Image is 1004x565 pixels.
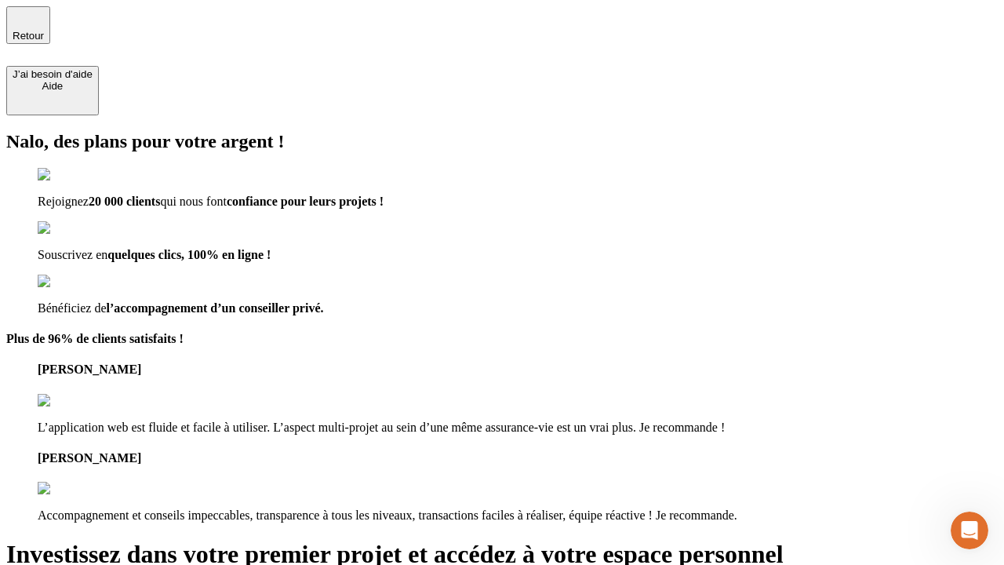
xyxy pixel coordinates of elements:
h2: Nalo, des plans pour votre argent ! [6,131,998,152]
span: confiance pour leurs projets ! [227,195,384,208]
span: l’accompagnement d’un conseiller privé. [107,301,324,315]
h4: [PERSON_NAME] [38,451,998,465]
span: Rejoignez [38,195,89,208]
img: checkmark [38,221,105,235]
p: Accompagnement et conseils impeccables, transparence à tous les niveaux, transactions faciles à r... [38,508,998,523]
span: qui nous font [160,195,226,208]
button: Retour [6,6,50,44]
span: 20 000 clients [89,195,161,208]
span: quelques clics, 100% en ligne ! [107,248,271,261]
p: L’application web est fluide et facile à utiliser. L’aspect multi-projet au sein d’une même assur... [38,421,998,435]
img: checkmark [38,168,105,182]
h4: Plus de 96% de clients satisfaits ! [6,332,998,346]
span: Retour [13,30,44,42]
span: Souscrivez en [38,248,107,261]
h4: [PERSON_NAME] [38,363,998,377]
button: J’ai besoin d'aideAide [6,66,99,115]
iframe: Intercom live chat [951,512,988,549]
img: reviews stars [38,394,115,408]
img: checkmark [38,275,105,289]
div: J’ai besoin d'aide [13,68,93,80]
div: Aide [13,80,93,92]
img: reviews stars [38,482,115,496]
span: Bénéficiez de [38,301,107,315]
